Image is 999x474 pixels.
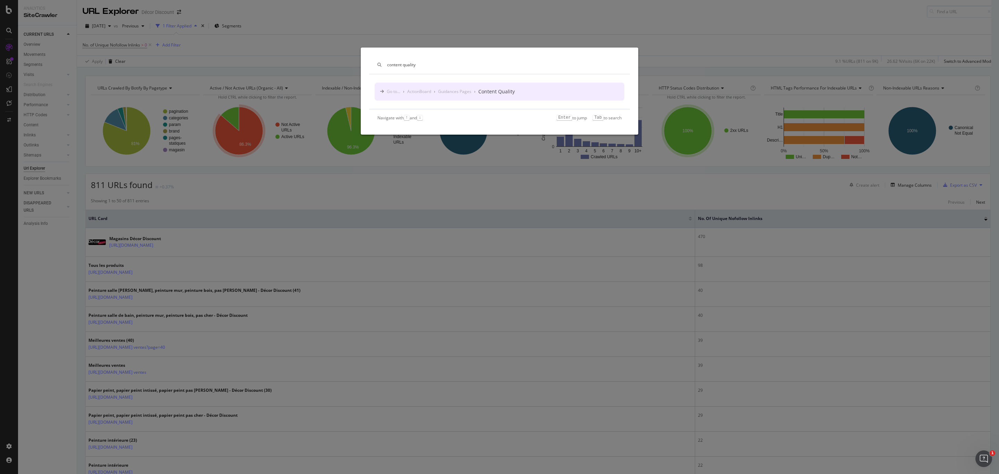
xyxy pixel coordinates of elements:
div: Go to... [387,88,400,94]
div: Navigate with and [377,115,423,121]
div: to jump [556,115,587,121]
span: 1 [990,450,995,456]
kbd: ↑ [404,115,410,120]
div: modal [361,48,638,135]
div: ActionBoard [407,88,431,94]
div: › [474,88,476,94]
div: Content Quality [478,88,515,95]
kbd: Enter [556,115,572,120]
div: › [403,88,404,94]
div: › [434,88,435,94]
div: Guidances Pages [438,88,471,94]
kbd: ↓ [417,115,423,120]
iframe: Intercom live chat [975,450,992,467]
div: to search [592,115,622,121]
kbd: Tab [592,115,604,120]
input: Type a command or search… [387,62,622,68]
